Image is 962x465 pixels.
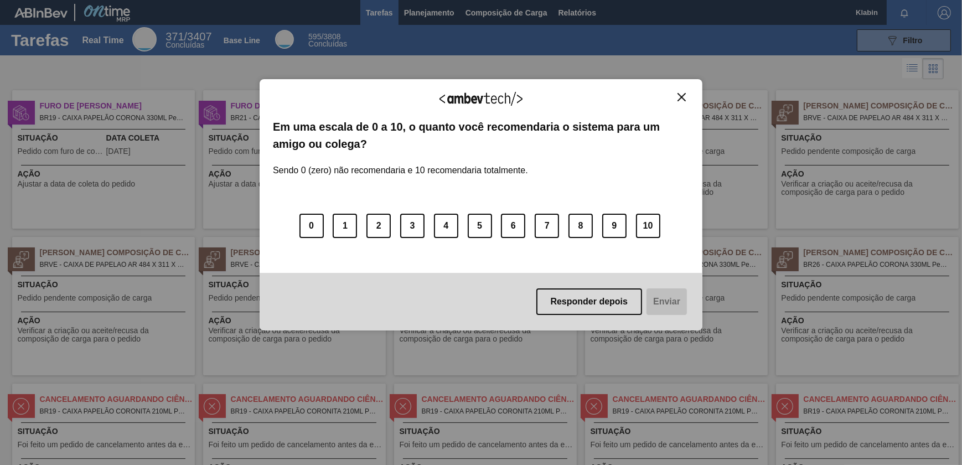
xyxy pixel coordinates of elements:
button: 6 [501,214,525,238]
button: Responder depois [536,288,643,315]
label: Em uma escala de 0 a 10, o quanto você recomendaria o sistema para um amigo ou colega? [273,118,689,152]
button: 1 [333,214,357,238]
button: 9 [602,214,627,238]
button: 2 [366,214,391,238]
button: 3 [400,214,425,238]
label: Sendo 0 (zero) não recomendaria e 10 recomendaria totalmente. [273,152,528,175]
button: 10 [636,214,660,238]
button: 7 [535,214,559,238]
button: 5 [468,214,492,238]
button: 4 [434,214,458,238]
button: Close [674,92,689,102]
button: 8 [568,214,593,238]
img: Close [677,93,686,101]
button: 0 [299,214,324,238]
img: Logo Ambevtech [439,92,523,106]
